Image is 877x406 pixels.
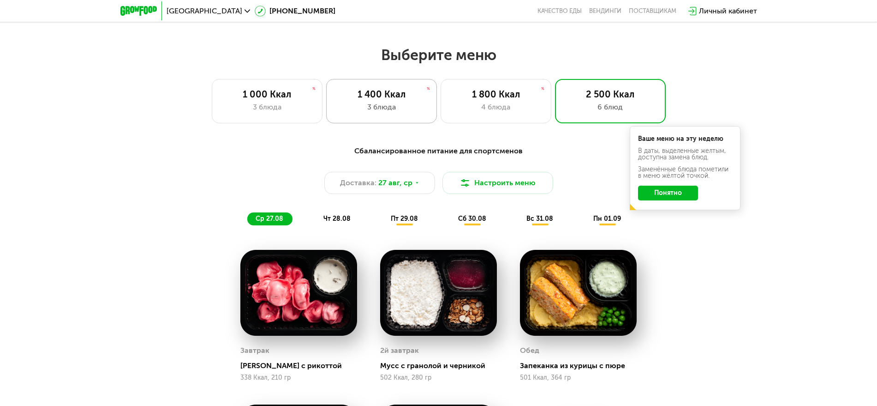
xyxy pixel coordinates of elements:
[380,361,504,370] div: Мусс с гранолой и черникой
[166,145,712,157] div: Сбалансированное питание для спортсменов
[240,344,269,358] div: Завтрак
[589,7,621,15] a: Вендинги
[520,344,539,358] div: Обед
[256,215,283,223] span: ср 27.08
[565,102,656,113] div: 6 блюд
[526,215,553,223] span: вс 31.08
[638,136,732,142] div: Ваше меню на эту неделю
[391,215,418,223] span: пт 29.08
[629,7,676,15] div: поставщикам
[380,374,497,382] div: 502 Ккал, 280 гр
[380,344,419,358] div: 2й завтрак
[638,186,698,200] button: Понятно
[240,361,364,370] div: [PERSON_NAME] с рикоттой
[450,102,542,113] div: 4 блюда
[255,6,335,17] a: [PHONE_NUMBER]
[240,374,357,382] div: 338 Ккал, 210 гр
[167,7,242,15] span: [GEOGRAPHIC_DATA]
[378,177,412,188] span: 27 авг, ср
[537,7,582,15] a: Качество еды
[458,215,486,223] span: сб 30.08
[565,89,656,100] div: 2 500 Ккал
[30,46,847,64] h2: Выберите меню
[336,89,427,100] div: 1 400 Ккал
[336,102,427,113] div: 3 блюда
[638,148,732,161] div: В даты, выделенные желтым, доступна замена блюд.
[323,215,351,223] span: чт 28.08
[340,177,376,188] span: Доставка:
[699,6,757,17] div: Личный кабинет
[221,89,313,100] div: 1 000 Ккал
[638,166,732,179] div: Заменённые блюда пометили в меню жёлтой точкой.
[442,172,553,194] button: Настроить меню
[520,374,637,382] div: 501 Ккал, 364 гр
[221,102,313,113] div: 3 блюда
[520,361,644,370] div: Запеканка из курицы с пюре
[593,215,621,223] span: пн 01.09
[450,89,542,100] div: 1 800 Ккал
